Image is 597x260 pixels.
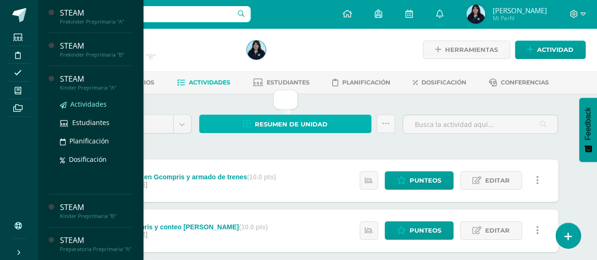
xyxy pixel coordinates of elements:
span: Actividad [537,41,573,59]
a: Actividades [177,75,230,90]
span: Estudiantes [72,118,109,127]
a: STEAMPrekinder Preprimaria "B" [60,41,132,58]
a: Dosificación [413,75,466,90]
a: Planificación [60,135,132,146]
a: Actividades [60,99,132,109]
a: STEAMKinder Preprimaria "A" [60,74,132,91]
img: 717e1260f9baba787432b05432d0efc0.png [466,5,485,24]
a: STEAMPrekinder Preprimaria "A" [60,8,132,25]
div: STEAM [60,202,132,213]
span: Herramientas [445,41,498,59]
div: Prekinder Preprimaria "A" [60,18,132,25]
span: Planificación [342,79,390,86]
div: S2 Uso de Gcompris y conteo [PERSON_NAME] [88,223,268,231]
a: Actividad [515,41,586,59]
button: Feedback - Mostrar encuesta [579,98,597,162]
a: Planificación [332,75,390,90]
div: Prekinder Preprimaria 'B' [74,52,235,61]
div: S3 Programación en Gcompris y armado de trenes [88,173,276,181]
span: Dosificación [69,155,107,164]
span: [PERSON_NAME] [492,6,547,15]
input: Busca un usuario... [44,6,251,22]
span: Resumen de unidad [255,116,328,133]
span: Feedback [584,107,592,140]
span: Planificación [69,136,109,145]
div: STEAM [60,41,132,51]
a: STEAMPreparatoria Preprimaria "A" [60,235,132,252]
span: Punteos [410,172,441,189]
div: Kinder Preprimaria "B" [60,213,132,219]
span: Conferencias [501,79,549,86]
strong: (10.0 pts) [239,223,268,231]
span: Editar [485,222,510,239]
span: Estudiantes [267,79,310,86]
a: Dosificación [60,154,132,165]
div: STEAM [60,74,132,84]
a: Resumen de unidad [199,115,372,133]
span: Actividades [70,100,107,109]
div: Kinder Preprimaria "A" [60,84,132,91]
div: Preparatoria Preprimaria "A" [60,246,132,252]
div: Prekinder Preprimaria "B" [60,51,132,58]
a: Conferencias [489,75,549,90]
span: Actividades [189,79,230,86]
span: Editar [485,172,510,189]
strong: (10.0 pts) [247,173,276,181]
a: Herramientas [423,41,510,59]
a: Punteos [385,221,454,240]
div: STEAM [60,8,132,18]
span: Punteos [410,222,441,239]
div: STEAM [60,235,132,246]
a: STEAMKinder Preprimaria "B" [60,202,132,219]
span: Mi Perfil [492,14,547,22]
a: Estudiantes [253,75,310,90]
img: 717e1260f9baba787432b05432d0efc0.png [247,41,266,59]
h1: STEAM [74,39,235,52]
input: Busca la actividad aquí... [403,115,557,134]
a: Punteos [385,171,454,190]
span: Dosificación [421,79,466,86]
a: Estudiantes [60,117,132,128]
